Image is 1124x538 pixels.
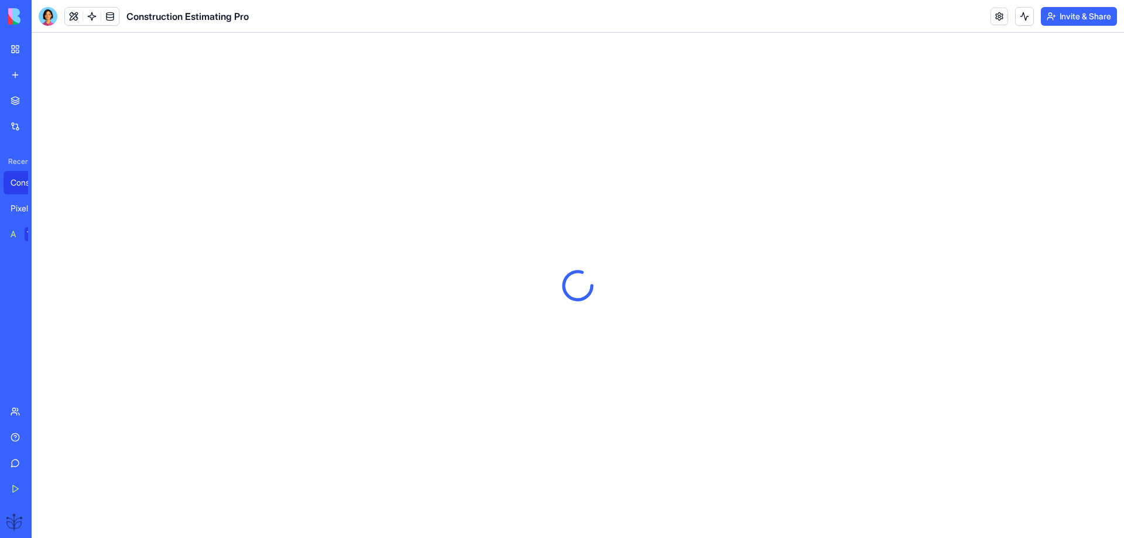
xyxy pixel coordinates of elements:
button: Invite & Share [1041,7,1117,26]
span: Construction Estimating Pro [126,9,249,23]
div: TRY [25,227,43,241]
img: logo [8,8,81,25]
a: Construction Estimating Pro [4,171,50,194]
div: Construction Estimating Pro [11,177,43,189]
a: AI Logo GeneratorTRY [4,222,50,246]
div: PixelCraft Studio [11,203,43,214]
div: AI Logo Generator [11,228,16,240]
a: PixelCraft Studio [4,197,50,220]
img: ACg8ocJXc4biGNmL-6_84M9niqKohncbsBQNEji79DO8k46BE60Re2nP=s96-c [6,512,25,531]
span: Recent [4,157,28,166]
